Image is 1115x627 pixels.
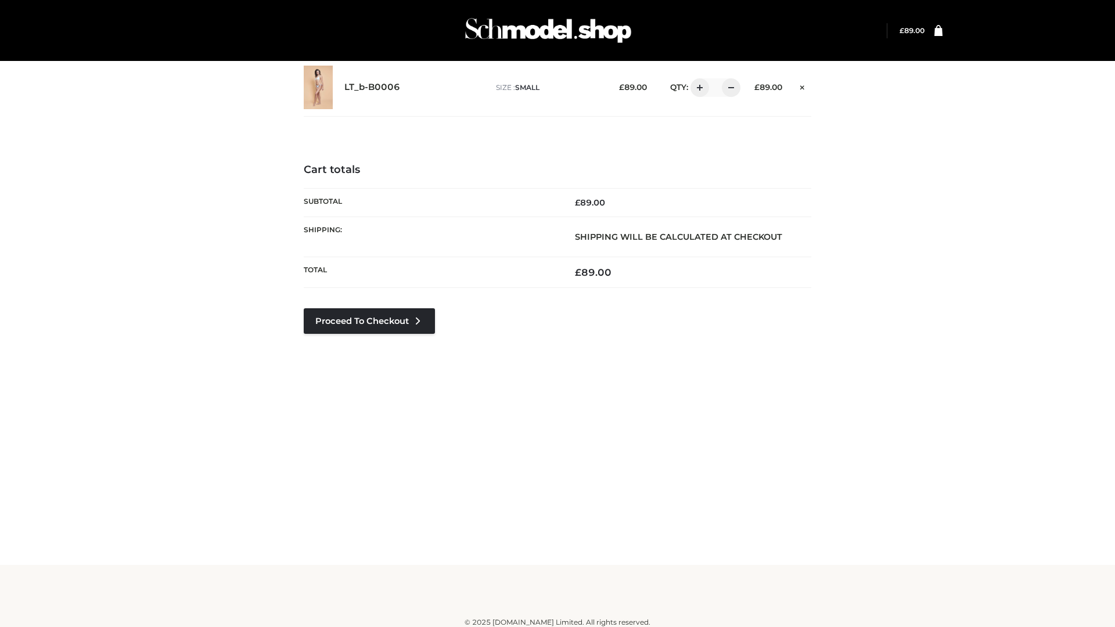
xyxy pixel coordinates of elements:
[900,26,925,35] a: £89.00
[619,82,624,92] span: £
[304,257,557,288] th: Total
[575,197,605,208] bdi: 89.00
[344,82,400,93] a: LT_b-B0006
[900,26,904,35] span: £
[515,83,539,92] span: SMALL
[575,266,581,278] span: £
[304,308,435,334] a: Proceed to Checkout
[575,266,612,278] bdi: 89.00
[754,82,760,92] span: £
[496,82,601,93] p: size :
[304,66,333,109] img: LT_b-B0006 - SMALL
[575,197,580,208] span: £
[575,232,782,242] strong: Shipping will be calculated at checkout
[659,78,736,97] div: QTY:
[304,217,557,257] th: Shipping:
[304,188,557,217] th: Subtotal
[461,8,635,53] img: Schmodel Admin 964
[304,164,811,176] h4: Cart totals
[900,26,925,35] bdi: 89.00
[619,82,647,92] bdi: 89.00
[794,78,811,93] a: Remove this item
[754,82,782,92] bdi: 89.00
